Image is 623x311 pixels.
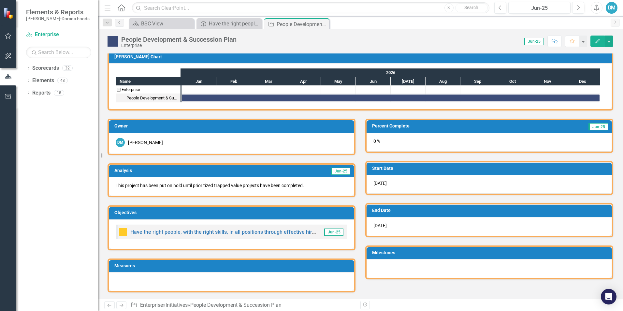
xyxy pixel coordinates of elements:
h3: End Date [372,208,609,213]
a: BSC View [130,20,192,28]
div: Feb [216,77,251,86]
h3: Owner [114,124,351,128]
span: Search [464,5,478,10]
a: Scorecards [32,65,59,72]
h3: Start Date [372,166,609,171]
span: [DATE] [373,181,387,186]
h3: Milestones [372,250,609,255]
div: People Development & Succession Plan [121,36,237,43]
div: Dec [565,77,600,86]
div: Jun [356,77,391,86]
div: May [321,77,356,86]
div: Jan [181,77,216,86]
p: This project has been put on hold until prioritized trapped value projects have been completed. [116,182,347,189]
div: [PERSON_NAME] [128,139,163,146]
div: 2026 [181,68,600,77]
div: Enterprise [116,85,181,94]
a: Reports [32,89,51,97]
a: Enterprise [26,31,91,38]
div: 32 [62,66,73,71]
h3: Percent Complete [372,124,526,128]
div: 0 % [367,133,612,152]
div: 48 [57,78,68,83]
div: 18 [54,90,64,96]
span: Elements & Reports [26,8,90,16]
div: Apr [286,77,321,86]
button: Jun-25 [508,2,571,14]
div: Enterprise [121,43,237,48]
div: Open Intercom Messenger [601,289,616,304]
div: BSC View [141,20,192,28]
div: Enterprise [122,85,140,94]
div: Oct [495,77,530,86]
div: Nov [530,77,565,86]
span: Jun-25 [324,229,343,236]
a: Enterprise [140,302,163,308]
div: Name [116,77,181,85]
img: Caution [119,228,127,236]
div: DM [116,138,125,147]
h3: Objectives [114,210,351,215]
button: Search [455,3,488,12]
img: ClearPoint Strategy [3,7,15,19]
div: Jun-25 [511,4,568,12]
a: Have the right people, with the right skills, in all positions through effective hiring, onboardi... [198,20,260,28]
div: Jul [391,77,426,86]
input: Search ClearPoint... [132,2,489,14]
div: People Development & Succession Plan [277,20,328,28]
span: Jun-25 [524,38,543,45]
h3: Analysis [114,168,225,173]
span: [DATE] [373,223,387,228]
input: Search Below... [26,47,91,58]
div: Task: Start date: 2026-01-01 End date: 2026-12-31 [116,94,181,102]
h3: [PERSON_NAME] Chart [114,54,609,59]
div: Task: Start date: 2026-01-01 End date: 2026-12-31 [182,95,600,101]
div: People Development & Succession Plan [190,302,282,308]
div: Sep [460,77,495,86]
div: Aug [426,77,460,86]
h3: Measures [114,263,351,268]
a: Elements [32,77,54,84]
div: » » [131,302,355,309]
div: People Development & Succession Plan [116,94,181,102]
button: DM [606,2,617,14]
a: Initiatives [166,302,188,308]
span: Jun-25 [588,123,608,130]
small: [PERSON_NAME]-Dorada Foods [26,16,90,21]
div: People Development & Succession Plan [126,94,179,102]
div: Mar [251,77,286,86]
span: Jun-25 [331,168,350,175]
div: Task: Enterprise Start date: 2026-01-01 End date: 2026-01-02 [116,85,181,94]
div: Have the right people, with the right skills, in all positions through effective hiring, onboardi... [209,20,260,28]
img: No Information [108,36,118,47]
a: Have the right people, with the right skills, in all positions through effective hiring, onboardi... [130,229,391,235]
